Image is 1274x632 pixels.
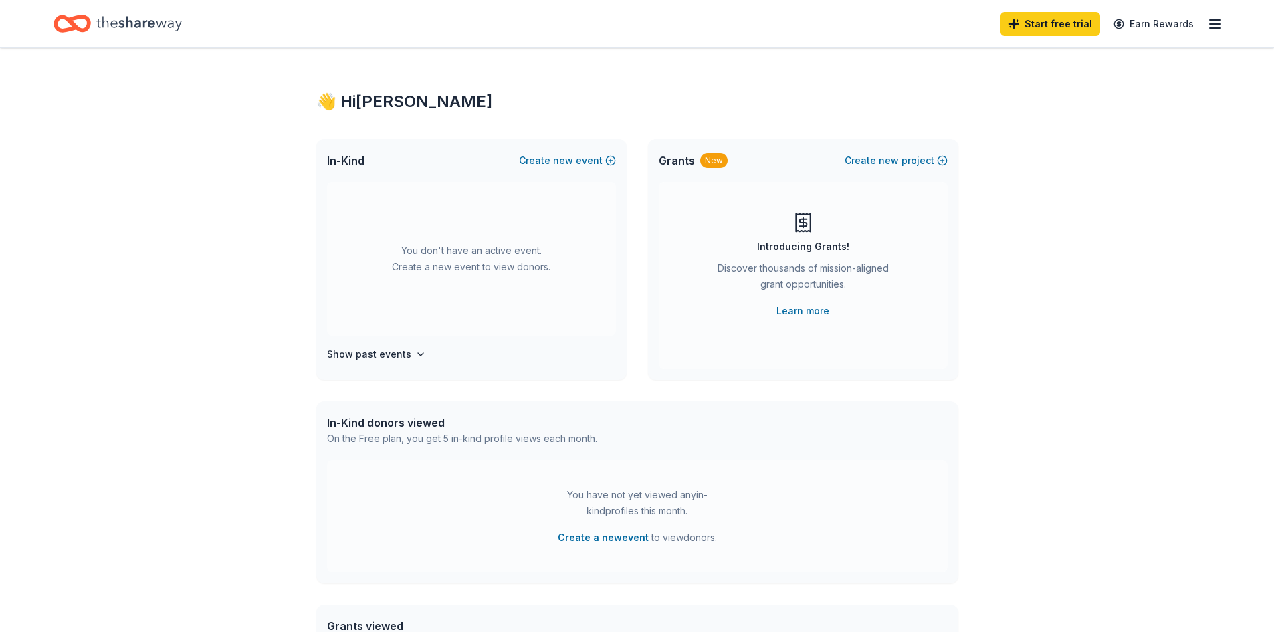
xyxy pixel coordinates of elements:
[327,415,597,431] div: In-Kind donors viewed
[879,152,899,169] span: new
[327,346,426,362] button: Show past events
[519,152,616,169] button: Createnewevent
[553,152,573,169] span: new
[712,260,894,298] div: Discover thousands of mission-aligned grant opportunities.
[327,431,597,447] div: On the Free plan, you get 5 in-kind profile views each month.
[1105,12,1202,36] a: Earn Rewards
[54,8,182,39] a: Home
[558,530,717,546] span: to view donors .
[845,152,948,169] button: Createnewproject
[700,153,728,168] div: New
[659,152,695,169] span: Grants
[776,303,829,319] a: Learn more
[757,239,849,255] div: Introducing Grants!
[327,182,616,336] div: You don't have an active event. Create a new event to view donors.
[327,346,411,362] h4: Show past events
[558,530,649,546] button: Create a newevent
[554,487,721,519] div: You have not yet viewed any in-kind profiles this month.
[1000,12,1100,36] a: Start free trial
[316,91,958,112] div: 👋 Hi [PERSON_NAME]
[327,152,364,169] span: In-Kind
